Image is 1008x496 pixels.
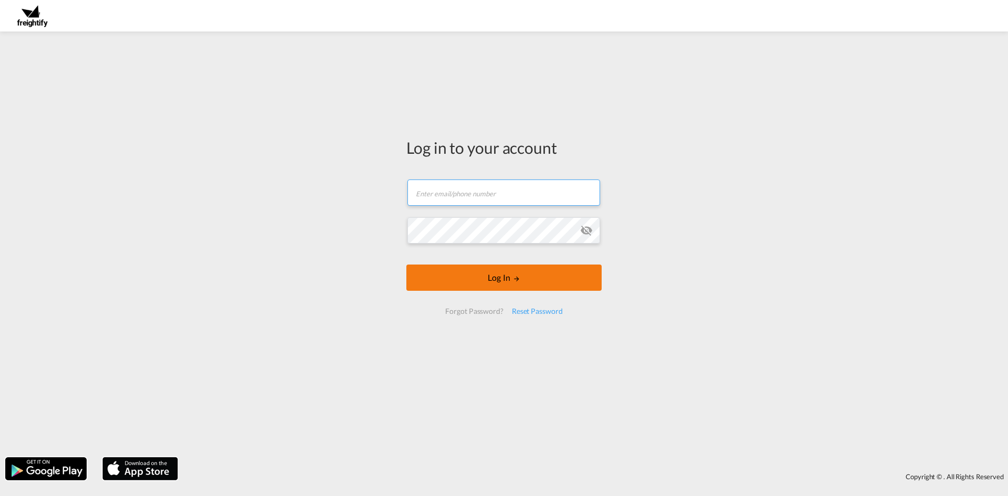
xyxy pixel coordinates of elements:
div: Forgot Password? [441,302,507,321]
img: google.png [4,456,88,481]
img: apple.png [101,456,179,481]
input: Enter email/phone number [407,180,600,206]
div: Log in to your account [406,136,602,159]
button: LOGIN [406,265,602,291]
div: Reset Password [508,302,567,321]
div: Copyright © . All Rights Reserved [183,468,1008,486]
img: freightify.png [16,4,49,28]
md-icon: icon-eye-off [580,224,593,237]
